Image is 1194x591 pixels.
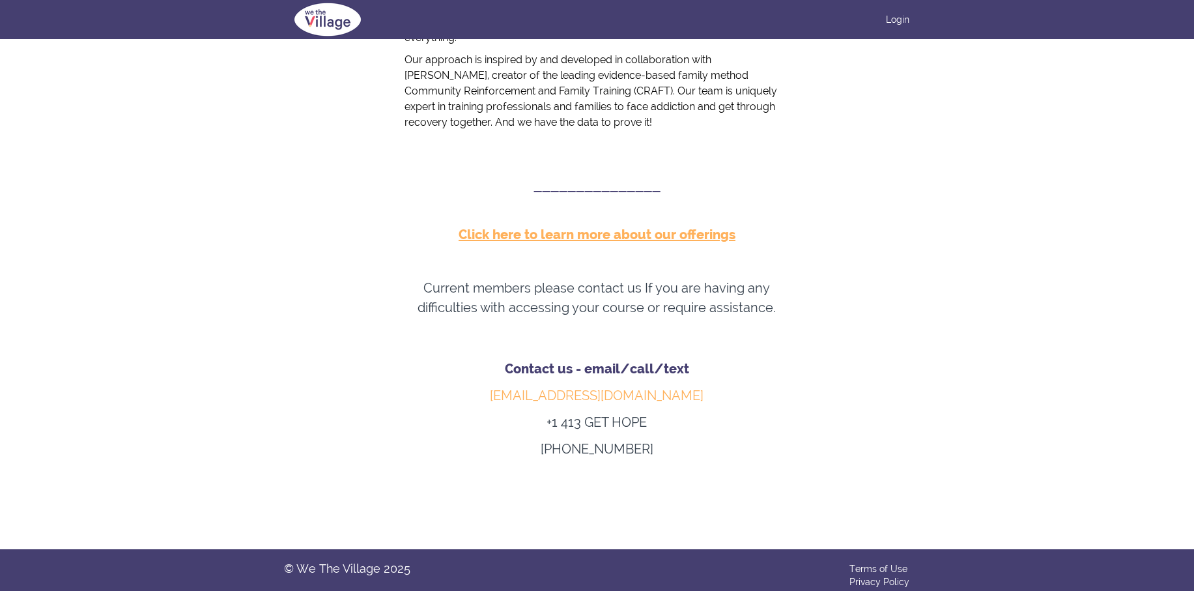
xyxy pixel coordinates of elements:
[285,562,411,575] li: © We The Village 2025
[405,53,778,128] span: Our approach is inspired by and developed in collaboration with [PERSON_NAME], creator of the lea...
[533,171,661,195] span: _______________
[850,577,910,587] a: Privacy Policy
[541,441,653,457] span: [PHONE_NUMBER]
[850,564,908,574] a: Terms of Use
[405,278,789,317] h5: Current members please contact us If you are having any difficulties with accessing your course o...
[405,412,789,432] h5: +1 413 GET HOPE
[729,227,735,242] a: s
[459,227,729,242] a: Click here to learn more about our offering
[490,388,704,403] a: [EMAIL_ADDRESS][DOMAIN_NAME]
[505,361,689,377] strong: Contact us - email/call/text
[887,13,910,26] a: Login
